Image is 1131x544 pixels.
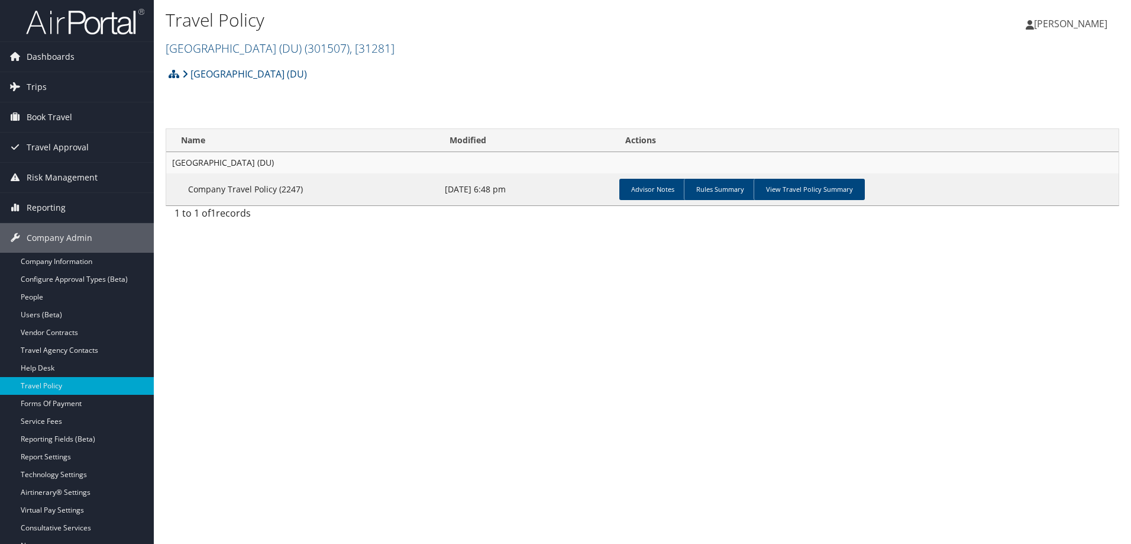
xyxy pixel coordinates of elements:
span: 1 [211,207,216,220]
span: Company Admin [27,223,92,253]
td: Company Travel Policy (2247) [166,173,439,205]
div: 1 to 1 of records [175,206,395,226]
span: [PERSON_NAME] [1034,17,1107,30]
img: airportal-logo.png [26,8,144,36]
span: Travel Approval [27,133,89,162]
a: View Travel Policy Summary [754,179,865,200]
h1: Travel Policy [166,8,802,33]
a: Rules Summary [684,179,756,200]
td: [DATE] 6:48 pm [439,173,615,205]
th: Name: activate to sort column ascending [166,129,439,152]
span: Dashboards [27,42,75,72]
a: [PERSON_NAME] [1026,6,1119,41]
a: [GEOGRAPHIC_DATA] (DU) [182,62,307,86]
th: Modified: activate to sort column ascending [439,129,615,152]
span: Trips [27,72,47,102]
a: [GEOGRAPHIC_DATA] (DU) [166,40,395,56]
span: Risk Management [27,163,98,192]
span: Book Travel [27,102,72,132]
th: Actions [615,129,1119,152]
td: [GEOGRAPHIC_DATA] (DU) [166,152,1119,173]
span: ( 301507 ) [305,40,350,56]
span: Reporting [27,193,66,223]
a: Advisor Notes [619,179,686,200]
span: , [ 31281 ] [350,40,395,56]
